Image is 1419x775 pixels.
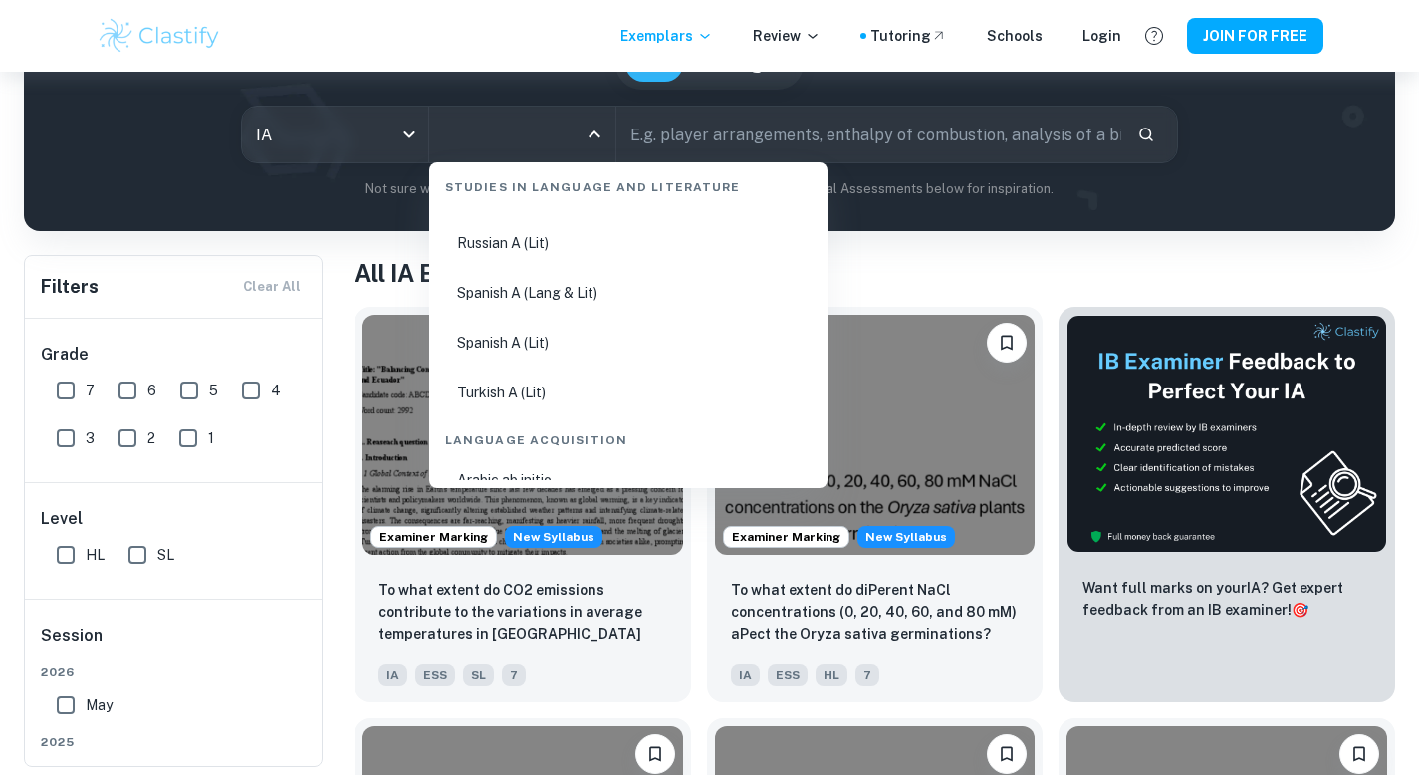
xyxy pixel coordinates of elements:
p: To what extent do CO2 emissions contribute to the variations in average temperatures in Indonesia... [378,579,667,646]
a: Tutoring [870,25,947,47]
a: ThumbnailWant full marks on yourIA? Get expert feedback from an IB examiner! [1059,307,1395,702]
span: 5 [209,380,218,401]
span: 2026 [41,663,308,681]
span: SL [463,664,494,686]
h6: Filters [41,273,99,301]
p: Review [753,25,821,47]
span: New Syllabus [505,526,602,548]
a: Examiner MarkingStarting from the May 2026 session, the ESS IA requirements have changed. We crea... [707,307,1044,702]
span: ESS [415,664,455,686]
button: JOIN FOR FREE [1187,18,1323,54]
div: IA [242,107,428,162]
button: Help and Feedback [1137,19,1171,53]
div: Starting from the May 2026 session, the ESS IA requirements have changed. We created this exempla... [857,526,955,548]
li: Russian A (Lit) [437,220,820,266]
li: Spanish A (Lit) [437,320,820,366]
span: 3 [86,427,95,449]
div: Language Acquisition [437,415,820,457]
img: Thumbnail [1066,315,1387,553]
a: Schools [987,25,1043,47]
span: 4 [271,380,281,401]
span: 🎯 [1292,602,1308,618]
span: HL [816,664,847,686]
button: Search [1129,118,1163,151]
span: Examiner Marking [724,528,848,546]
p: Not sure what to search for? You can always look through our example Internal Assessments below f... [40,179,1379,199]
li: Arabic ab initio [437,457,820,503]
input: E.g. player arrangements, enthalpy of combustion, analysis of a big city... [616,107,1122,162]
span: 7 [86,380,95,401]
img: Clastify logo [97,16,223,56]
button: Please log in to bookmark exemplars [987,734,1027,774]
img: ESS IA example thumbnail: To what extent do CO2 emissions contribu [362,315,683,555]
div: Starting from the May 2026 session, the ESS IA requirements have changed. We created this exempla... [505,526,602,548]
img: ESS IA example thumbnail: To what extent do diPerent NaCl concentr [715,315,1036,555]
p: To what extent do diPerent NaCl concentrations (0, 20, 40, 60, and 80 mM) aPect the Oryza sativa ... [731,579,1020,645]
span: 2025 [41,733,308,751]
button: Please log in to bookmark exemplars [635,734,675,774]
span: 1 [208,427,214,449]
li: Turkish A (Lit) [437,370,820,415]
span: New Syllabus [857,526,955,548]
span: IA [731,664,760,686]
span: IA [378,664,407,686]
span: SL [157,544,174,566]
span: May [86,694,113,716]
a: Login [1082,25,1121,47]
span: 6 [147,380,156,401]
p: Exemplars [620,25,713,47]
span: Examiner Marking [371,528,496,546]
span: HL [86,544,105,566]
button: Please log in to bookmark exemplars [987,323,1027,363]
h6: Level [41,507,308,531]
div: Studies in Language and Literature [437,162,820,204]
h6: Session [41,624,308,663]
button: Close [581,121,608,148]
h1: All IA Examples [355,255,1395,291]
h6: Grade [41,343,308,367]
button: Please log in to bookmark exemplars [1339,734,1379,774]
span: 2 [147,427,155,449]
a: Examiner MarkingStarting from the May 2026 session, the ESS IA requirements have changed. We crea... [355,307,691,702]
span: 7 [502,664,526,686]
span: ESS [768,664,808,686]
li: Spanish A (Lang & Lit) [437,270,820,316]
span: 7 [855,664,879,686]
p: Want full marks on your IA ? Get expert feedback from an IB examiner! [1082,577,1371,621]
